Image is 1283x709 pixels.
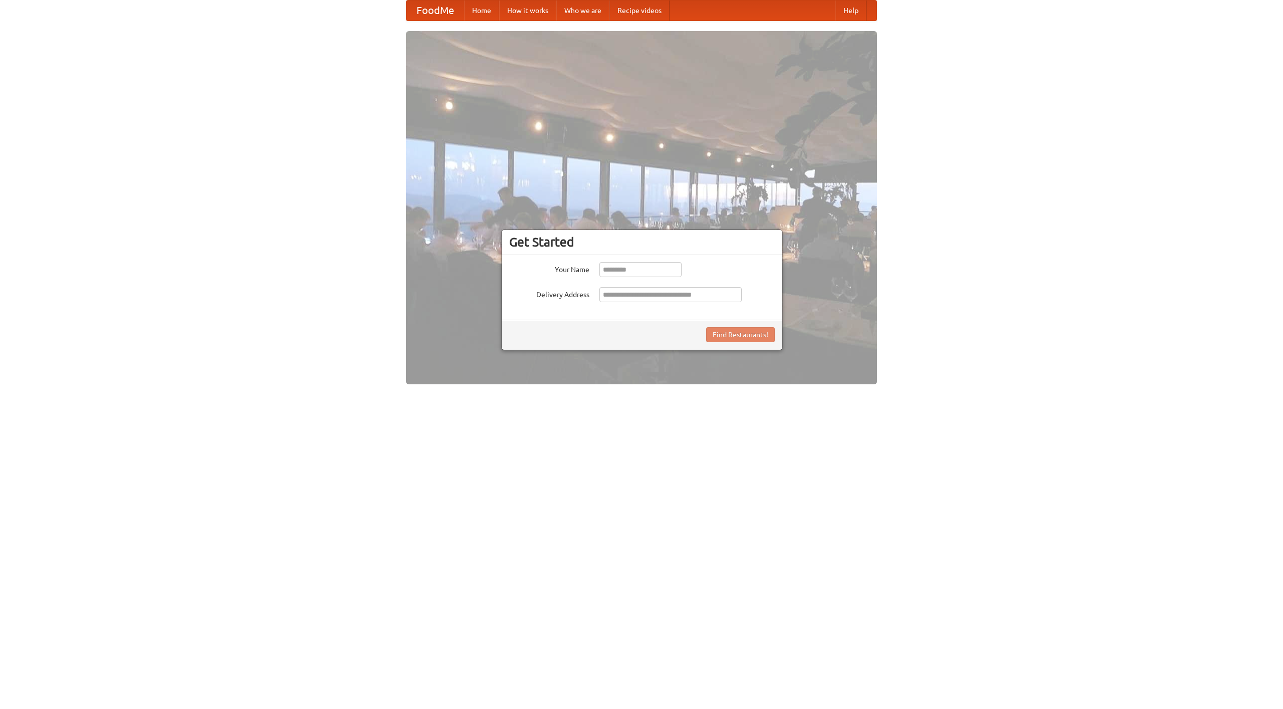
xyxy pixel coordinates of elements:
label: Delivery Address [509,287,589,300]
a: Home [464,1,499,21]
label: Your Name [509,262,589,275]
a: FoodMe [406,1,464,21]
a: Recipe videos [609,1,670,21]
h3: Get Started [509,234,775,250]
button: Find Restaurants! [706,327,775,342]
a: How it works [499,1,556,21]
a: Help [835,1,867,21]
a: Who we are [556,1,609,21]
